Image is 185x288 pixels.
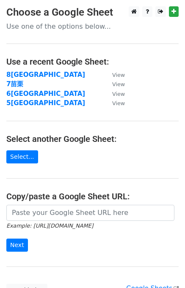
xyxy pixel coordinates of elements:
h4: Copy/paste a Google Sheet URL: [6,191,179,201]
a: View [104,80,125,88]
input: Next [6,239,28,252]
input: Paste your Google Sheet URL here [6,205,174,221]
a: 6[GEOGRAPHIC_DATA] [6,90,85,98]
h3: Choose a Google Sheet [6,6,179,19]
small: View [112,100,125,106]
a: 8[GEOGRAPHIC_DATA] [6,71,85,79]
a: View [104,90,125,98]
p: Use one of the options below... [6,22,179,31]
a: Select... [6,150,38,163]
small: View [112,91,125,97]
a: 7苗栗 [6,80,23,88]
a: View [104,71,125,79]
a: View [104,99,125,107]
h4: Use a recent Google Sheet: [6,57,179,67]
small: View [112,72,125,78]
a: 5[GEOGRAPHIC_DATA] [6,99,85,107]
h4: Select another Google Sheet: [6,134,179,144]
small: Example: [URL][DOMAIN_NAME] [6,223,93,229]
small: View [112,81,125,87]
